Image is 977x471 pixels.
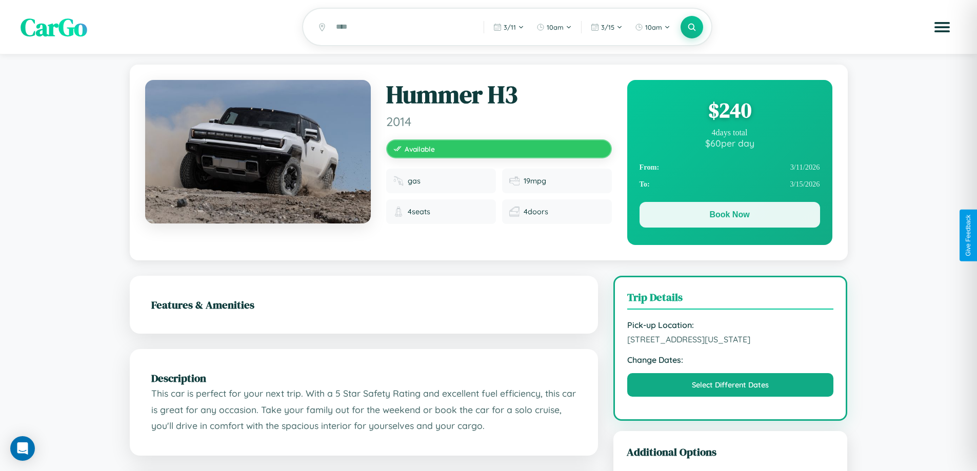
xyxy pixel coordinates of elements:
img: Fuel type [393,176,404,186]
button: Open menu [928,13,956,42]
img: Doors [509,207,520,217]
h1: Hummer H3 [386,80,612,110]
span: Available [405,145,435,153]
button: 3/15 [586,19,628,35]
div: $ 240 [640,96,820,124]
span: 3 / 11 [504,23,516,31]
span: gas [408,176,421,186]
strong: To: [640,180,650,189]
span: [STREET_ADDRESS][US_STATE] [627,334,834,344]
div: 4 days total [640,128,820,137]
img: Seats [393,207,404,217]
div: $ 60 per day [640,137,820,149]
span: CarGo [21,10,87,44]
img: Hummer H3 2014 [145,80,371,223]
button: 3/11 [488,19,529,35]
strong: Pick-up Location: [627,320,834,330]
button: Select Different Dates [627,373,834,397]
h2: Features & Amenities [151,297,576,312]
div: Give Feedback [965,215,972,256]
strong: Change Dates: [627,355,834,365]
button: Book Now [640,202,820,228]
span: 10am [547,23,564,31]
span: 10am [645,23,662,31]
div: Open Intercom Messenger [10,436,35,461]
span: 4 doors [524,207,548,216]
h2: Description [151,371,576,385]
h3: Additional Options [627,444,834,459]
span: 2014 [386,114,612,129]
span: 19 mpg [524,176,546,186]
p: This car is perfect for your next trip. With a 5 Star Safety Rating and excellent fuel efficiency... [151,385,576,434]
img: Fuel efficiency [509,176,520,186]
span: 3 / 15 [601,23,614,31]
button: 10am [531,19,577,35]
h3: Trip Details [627,290,834,310]
span: 4 seats [408,207,430,216]
button: 10am [630,19,675,35]
div: 3 / 15 / 2026 [640,176,820,193]
div: 3 / 11 / 2026 [640,159,820,176]
strong: From: [640,163,660,172]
